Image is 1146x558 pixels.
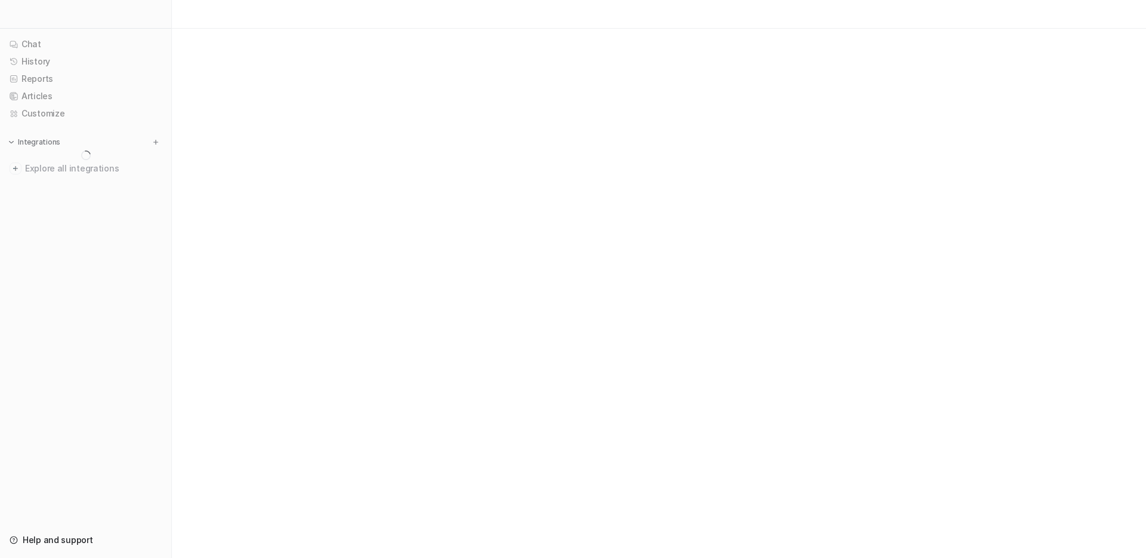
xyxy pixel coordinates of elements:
a: Customize [5,105,167,122]
span: Explore all integrations [25,159,162,178]
a: Chat [5,36,167,53]
a: History [5,53,167,70]
a: Reports [5,70,167,87]
a: Articles [5,88,167,105]
img: explore all integrations [10,163,21,174]
button: Integrations [5,136,64,148]
a: Help and support [5,532,167,548]
p: Integrations [18,137,60,147]
img: expand menu [7,138,16,146]
a: Explore all integrations [5,160,167,177]
img: menu_add.svg [152,138,160,146]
